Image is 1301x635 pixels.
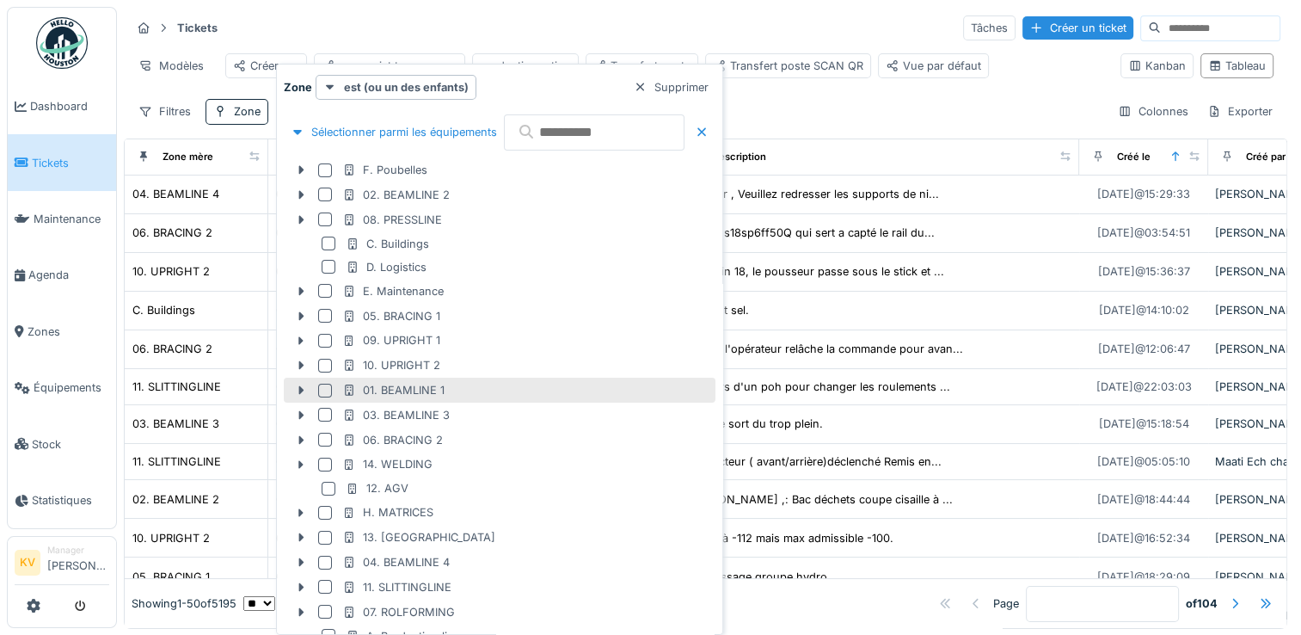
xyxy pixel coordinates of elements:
[346,480,408,496] div: 12. AGV
[342,504,433,521] div: H. MATRICES
[131,53,212,78] div: Modèles
[342,432,443,448] div: 06. BRACING 2
[342,579,451,595] div: 11. SLITTINGLINE
[1097,530,1190,546] div: [DATE] @ 16:52:34
[712,150,766,164] div: Description
[342,187,450,203] div: 02. BEAMLINE 2
[1117,150,1151,164] div: Créé le
[342,604,455,620] div: 07. ROLFORMING
[686,416,823,432] div: Rien ne sort du trop plein.
[170,20,224,36] strong: Tickets
[32,436,109,453] span: Stock
[686,379,950,395] div: Voir lors d'un poh pour changer les roulements ...
[163,150,213,164] div: Zone mère
[132,416,219,432] div: 03. BEAMLINE 3
[1099,302,1189,318] div: [DATE] @ 14:10:02
[132,530,210,546] div: 10. UPRIGHT 2
[36,17,88,69] img: Badge_color-CXgf-gQk.svg
[627,76,715,99] div: Supprimer
[686,491,953,508] div: [PERSON_NAME] ,: Bac déchets coupe cisaille à ...
[963,15,1016,40] div: Tâches
[686,530,893,546] div: Offset à -112 mais max admissible -100.
[132,379,221,395] div: 11. SLITTINGLINE
[233,58,299,74] div: Créer par
[132,302,195,318] div: C. Buildings
[686,569,827,585] div: Remplissage groupe hydro
[132,595,236,612] div: Showing 1 - 50 of 5195
[342,212,442,228] div: 08. PRESSLINE
[34,211,109,227] span: Maintenance
[132,341,212,357] div: 06. BRACING 2
[243,595,359,612] div: items per page
[32,492,109,509] span: Statistiques
[132,569,210,585] div: 05. BRACING 1
[993,595,1019,612] div: Page
[686,225,935,241] div: Cellule s18sp6ff50Q qui sert a capté le rail du...
[132,186,219,202] div: 04. BEAMLINE 4
[686,186,939,202] div: Bonjour , Veuillez redresser les supports de ni...
[30,98,109,114] span: Dashboard
[1097,569,1190,585] div: [DATE] @ 18:29:09
[1186,595,1218,612] strong: of 104
[1110,99,1196,124] div: Colonnes
[1098,341,1190,357] div: [DATE] @ 12:06:47
[344,79,469,96] strong: est (ou un des enfants)
[1022,16,1133,40] div: Créer un ticket
[342,382,445,398] div: 01. BEAMLINE 1
[34,379,109,396] span: Équipements
[1246,150,1286,164] div: Créé par
[686,453,942,470] div: Disjoncteur ( avant/arrière)déclenché Remis en...
[1208,58,1266,74] div: Tableau
[342,162,427,178] div: F. Poubelles
[47,544,109,557] div: Manager
[342,554,450,570] div: 04. BEAMLINE 4
[28,324,109,340] span: Zones
[132,225,212,241] div: 06. BRACING 2
[1096,379,1192,395] div: [DATE] @ 22:03:03
[28,267,109,283] span: Agenda
[1200,99,1280,124] div: Exporter
[1128,58,1186,74] div: Kanban
[15,550,40,576] li: KV
[713,58,863,74] div: Transfert poste SCAN QR
[1097,453,1190,470] div: [DATE] @ 05:05:10
[132,491,219,508] div: 02. BEAMLINE 2
[342,357,440,373] div: 10. UPRIGHT 2
[686,341,963,357] div: Quand l'opérateur relâche la commande pour avan...
[132,453,221,470] div: 11. SLITTINGLINE
[342,407,450,423] div: 03. BEAMLINE 3
[346,236,429,252] div: C. Buildings
[131,99,199,124] div: Filtres
[1099,416,1189,432] div: [DATE] @ 15:18:54
[342,529,495,546] div: 13. [GEOGRAPHIC_DATA]
[686,263,944,280] div: Magasin 18, le pousseur passe sous le stick et ...
[234,103,261,120] div: Zone
[342,332,440,348] div: 09. UPRIGHT 1
[32,155,109,171] span: Tickets
[284,120,504,144] div: Sélectionner parmi les équipements
[1097,225,1190,241] div: [DATE] @ 03:54:51
[886,58,981,74] div: Vue par défaut
[322,58,457,74] div: open, niet toegewezen
[284,79,312,96] strong: Zone
[480,58,571,74] div: productiemeeting
[132,263,210,280] div: 10. UPRIGHT 2
[342,308,440,324] div: 05. BRACING 1
[1098,263,1190,280] div: [DATE] @ 15:36:37
[1097,491,1190,508] div: [DATE] @ 18:44:44
[346,259,427,275] div: D. Logistics
[47,544,109,581] li: [PERSON_NAME]
[593,58,690,74] div: Transfert poste
[342,283,444,299] div: E. Maintenance
[342,456,433,472] div: 14. WELDING
[1097,186,1190,202] div: [DATE] @ 15:29:33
